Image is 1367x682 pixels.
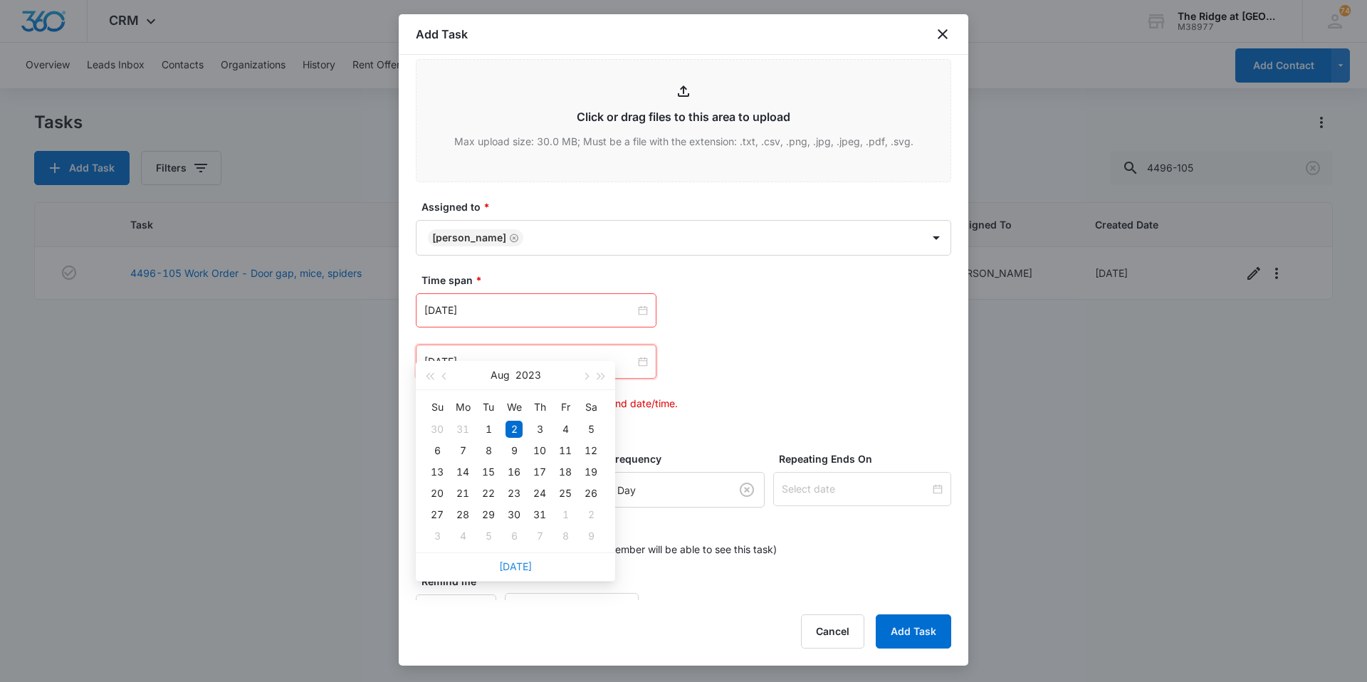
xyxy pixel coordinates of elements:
[527,525,552,547] td: 2023-09-07
[557,485,574,502] div: 25
[480,463,497,481] div: 15
[506,442,523,459] div: 9
[557,463,574,481] div: 18
[506,485,523,502] div: 23
[476,440,501,461] td: 2023-08-08
[476,419,501,440] td: 2023-08-01
[501,461,527,483] td: 2023-08-16
[876,614,951,649] button: Add Task
[417,60,950,182] input: Click or drag files to this area to upload
[531,421,548,438] div: 3
[557,421,574,438] div: 4
[638,357,648,367] span: close-circle
[578,396,604,419] th: Sa
[424,440,450,461] td: 2023-08-06
[450,461,476,483] td: 2023-08-14
[450,525,476,547] td: 2023-09-04
[501,483,527,504] td: 2023-08-23
[501,525,527,547] td: 2023-09-06
[552,504,578,525] td: 2023-09-01
[578,419,604,440] td: 2023-08-05
[578,483,604,504] td: 2023-08-26
[429,442,446,459] div: 6
[476,396,501,419] th: Tu
[578,525,604,547] td: 2023-09-09
[424,483,450,504] td: 2023-08-20
[476,525,501,547] td: 2023-09-05
[552,461,578,483] td: 2023-08-18
[454,421,471,438] div: 31
[552,396,578,419] th: Fr
[552,440,578,461] td: 2023-08-11
[454,463,471,481] div: 14
[480,421,497,438] div: 1
[429,506,446,523] div: 27
[782,481,930,497] input: Select date
[421,396,951,411] p: Ensure starting date/time occurs before end date/time.
[582,528,599,545] div: 9
[531,506,548,523] div: 31
[582,463,599,481] div: 19
[450,396,476,419] th: Mo
[506,421,523,438] div: 2
[501,419,527,440] td: 2023-08-02
[527,461,552,483] td: 2023-08-17
[424,303,635,318] input: Aug 11, 2025
[424,396,450,419] th: Su
[934,26,951,43] button: close
[501,440,527,461] td: 2023-08-09
[416,594,496,629] input: Number
[476,461,501,483] td: 2023-08-15
[424,354,635,369] input: Aug 2, 2023
[450,504,476,525] td: 2023-08-28
[582,421,599,438] div: 5
[424,504,450,525] td: 2023-08-27
[454,442,471,459] div: 7
[638,305,648,315] span: close-circle
[476,483,501,504] td: 2023-08-22
[578,440,604,461] td: 2023-08-12
[416,26,468,43] h1: Add Task
[421,199,957,214] label: Assigned to
[515,361,541,389] button: 2023
[801,614,864,649] button: Cancel
[552,525,578,547] td: 2023-09-08
[527,504,552,525] td: 2023-08-31
[421,273,957,288] label: Time span
[450,440,476,461] td: 2023-08-07
[454,485,471,502] div: 21
[432,233,506,243] div: [PERSON_NAME]
[476,504,501,525] td: 2023-08-29
[582,506,599,523] div: 2
[735,478,758,501] button: Clear
[557,442,574,459] div: 11
[501,504,527,525] td: 2023-08-30
[424,525,450,547] td: 2023-09-03
[531,442,548,459] div: 10
[491,361,510,389] button: Aug
[527,483,552,504] td: 2023-08-24
[506,233,519,243] div: Remove Ricardo Marin
[552,419,578,440] td: 2023-08-04
[506,506,523,523] div: 30
[424,419,450,440] td: 2023-07-30
[424,461,450,483] td: 2023-08-13
[582,485,599,502] div: 26
[527,440,552,461] td: 2023-08-10
[609,599,632,622] button: Clear
[429,528,446,545] div: 3
[578,461,604,483] td: 2023-08-19
[527,419,552,440] td: 2023-08-03
[557,528,574,545] div: 8
[609,451,770,466] label: Frequency
[582,442,599,459] div: 12
[429,463,446,481] div: 13
[552,483,578,504] td: 2023-08-25
[531,485,548,502] div: 24
[578,504,604,525] td: 2023-09-02
[557,506,574,523] div: 1
[480,506,497,523] div: 29
[506,463,523,481] div: 16
[450,419,476,440] td: 2023-07-31
[429,485,446,502] div: 20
